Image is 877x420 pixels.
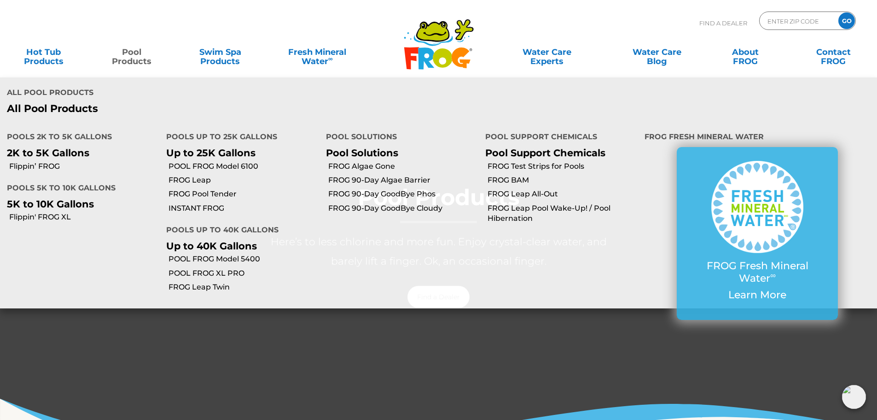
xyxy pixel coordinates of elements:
[622,43,691,61] a: Water CareBlog
[699,12,747,35] p: Find A Dealer
[326,147,398,159] a: Pool Solutions
[168,175,319,185] a: FROG Leap
[488,175,638,185] a: FROG BAM
[9,43,78,61] a: Hot TubProducts
[485,147,631,159] p: Pool Support Chemicals
[328,189,478,199] a: FROG 90-Day GoodBye Phos
[328,203,478,213] a: FROG 90-Day GoodBye Cloudy
[838,12,855,29] input: GO
[488,203,638,224] a: FROG Leap Pool Wake-Up! / Pool Hibernation
[799,43,868,61] a: ContactFROG
[767,14,829,28] input: Zip Code Form
[168,189,319,199] a: FROG Pool Tender
[491,43,603,61] a: Water CareExperts
[168,203,319,213] a: INSTANT FROG
[9,212,159,222] a: Flippin' FROG XL
[485,129,631,147] h4: Pool Support Chemicals
[166,240,312,252] p: Up to 40K Gallons
[168,282,319,292] a: FROG Leap Twin
[166,147,312,159] p: Up to 25K Gallons
[9,161,159,172] a: Flippin’ FROG
[328,55,333,62] sup: ∞
[7,84,432,103] h4: All Pool Products
[326,129,471,147] h4: Pool Solutions
[7,129,152,147] h4: Pools 2K to 5K Gallons
[695,289,819,301] p: Learn More
[98,43,166,61] a: PoolProducts
[168,268,319,278] a: POOL FROG XL PRO
[328,175,478,185] a: FROG 90-Day Algae Barrier
[711,43,779,61] a: AboutFROG
[488,161,638,172] a: FROG Test Strips for Pools
[166,222,312,240] h4: Pools up to 40K Gallons
[842,385,866,409] img: openIcon
[186,43,255,61] a: Swim SpaProducts
[328,161,478,172] a: FROG Algae Gone
[7,103,432,115] a: All Pool Products
[7,180,152,198] h4: Pools 5K to 10K Gallons
[645,129,870,147] h4: FROG Fresh Mineral Water
[770,271,776,280] sup: ∞
[695,161,819,306] a: FROG Fresh Mineral Water∞ Learn More
[168,161,319,172] a: POOL FROG Model 6100
[7,198,152,210] p: 5K to 10K Gallons
[7,147,152,159] p: 2K to 5K Gallons
[166,129,312,147] h4: Pools up to 25K Gallons
[695,260,819,284] p: FROG Fresh Mineral Water
[274,43,360,61] a: Fresh MineralWater∞
[168,254,319,264] a: POOL FROG Model 5400
[488,189,638,199] a: FROG Leap All-Out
